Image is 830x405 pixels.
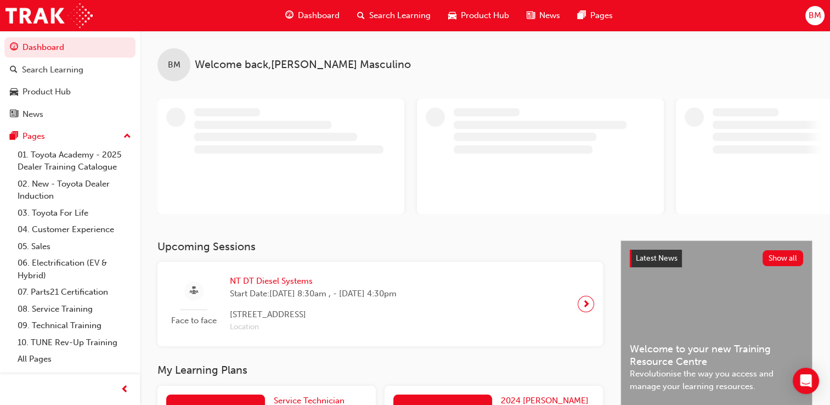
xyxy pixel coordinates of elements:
span: pages-icon [578,9,586,22]
a: 10. TUNE Rev-Up Training [13,334,135,351]
a: 09. Technical Training [13,317,135,334]
span: next-icon [582,296,590,312]
span: news-icon [10,110,18,120]
a: 08. Service Training [13,301,135,318]
span: prev-icon [121,383,129,397]
span: Product Hub [461,9,509,22]
div: News [22,108,43,121]
span: Face to face [166,314,221,327]
a: search-iconSearch Learning [348,4,439,27]
span: Revolutionise the way you access and manage your learning resources. [630,368,803,392]
a: Search Learning [4,60,135,80]
a: 06. Electrification (EV & Hybrid) [13,255,135,284]
button: Pages [4,126,135,147]
button: Show all [763,250,804,266]
span: News [539,9,560,22]
a: Product Hub [4,82,135,102]
span: guage-icon [10,43,18,53]
div: Search Learning [22,64,83,76]
div: Open Intercom Messenger [793,368,819,394]
span: pages-icon [10,132,18,142]
span: Dashboard [298,9,340,22]
a: Latest NewsShow all [630,250,803,267]
span: Welcome to your new Training Resource Centre [630,343,803,368]
span: BM [809,9,821,22]
a: All Pages [13,351,135,368]
a: Dashboard [4,37,135,58]
a: car-iconProduct Hub [439,4,518,27]
div: Product Hub [22,86,71,98]
a: 05. Sales [13,238,135,255]
span: BM [168,59,180,71]
span: [STREET_ADDRESS] [230,308,397,321]
span: Start Date: [DATE] 8:30am , - [DATE] 4:30pm [230,288,397,300]
button: BM [805,6,825,25]
span: Latest News [636,254,677,263]
a: pages-iconPages [569,4,622,27]
a: News [4,104,135,125]
a: 07. Parts21 Certification [13,284,135,301]
span: NT DT Diesel Systems [230,275,397,288]
span: search-icon [10,65,18,75]
span: up-icon [123,130,131,144]
span: Search Learning [369,9,431,22]
div: Pages [22,130,45,143]
a: news-iconNews [518,4,569,27]
a: 04. Customer Experience [13,221,135,238]
span: Welcome back , [PERSON_NAME] Masculino [195,59,411,71]
h3: My Learning Plans [157,364,603,376]
a: guage-iconDashboard [276,4,348,27]
a: 03. Toyota For Life [13,205,135,222]
button: DashboardSearch LearningProduct HubNews [4,35,135,126]
a: 01. Toyota Academy - 2025 Dealer Training Catalogue [13,147,135,176]
img: Trak [5,3,93,28]
a: Face to faceNT DT Diesel SystemsStart Date:[DATE] 8:30am , - [DATE] 4:30pm[STREET_ADDRESS]Location [166,271,594,337]
span: Location [230,321,397,334]
h3: Upcoming Sessions [157,240,603,253]
span: search-icon [357,9,365,22]
span: sessionType_FACE_TO_FACE-icon [190,284,198,298]
span: car-icon [448,9,456,22]
span: news-icon [527,9,535,22]
span: Pages [590,9,613,22]
a: 02. New - Toyota Dealer Induction [13,176,135,205]
span: car-icon [10,87,18,97]
span: guage-icon [285,9,293,22]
